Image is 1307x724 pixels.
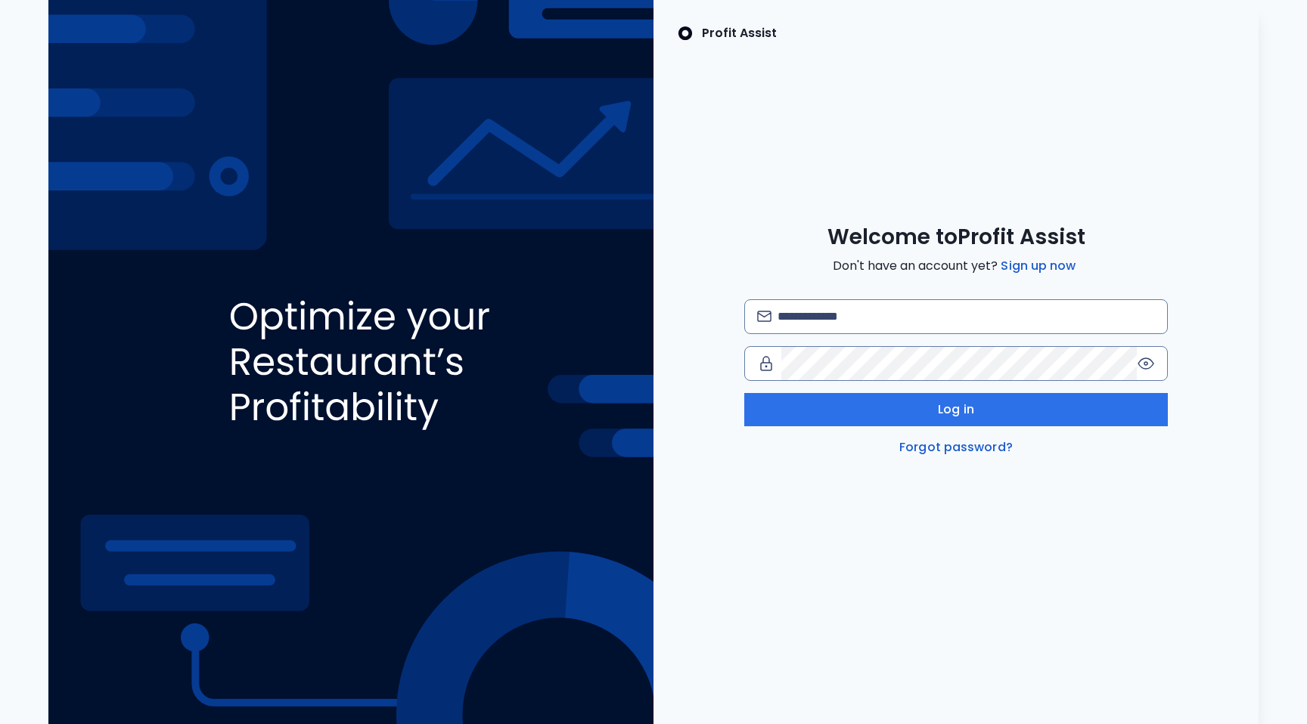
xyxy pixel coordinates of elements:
[896,438,1016,456] a: Forgot password?
[998,257,1079,275] a: Sign up now
[757,311,771,322] img: email
[827,224,1085,251] span: Welcome to Profit Assist
[833,257,1079,275] span: Don't have an account yet?
[678,24,693,42] img: SpotOn Logo
[702,24,777,42] p: Profit Assist
[744,393,1168,426] button: Log in
[938,401,974,419] span: Log in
